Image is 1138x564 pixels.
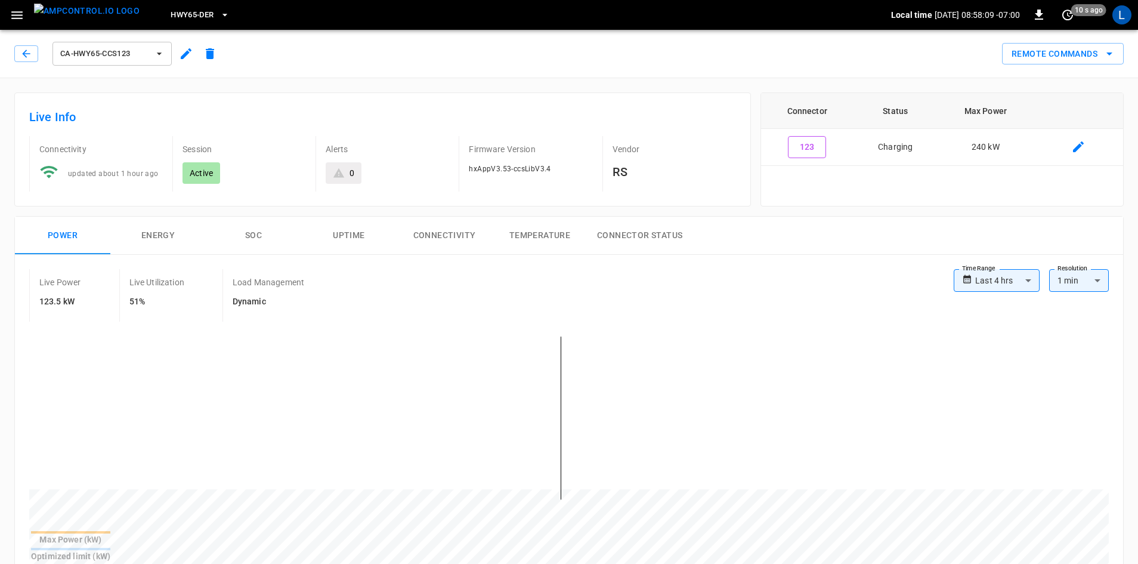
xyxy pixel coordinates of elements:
[469,165,551,173] span: hxAppV3.53-ccsLibV3.4
[761,93,1123,166] table: connector table
[1112,5,1131,24] div: profile-icon
[938,93,1034,129] th: Max Power
[183,143,306,155] p: Session
[52,42,172,66] button: ca-hwy65-ccs123
[1002,43,1124,65] div: remote commands options
[587,217,692,255] button: Connector Status
[853,129,938,166] td: Charging
[975,269,1040,292] div: Last 4 hrs
[1002,43,1124,65] button: Remote Commands
[788,136,826,158] button: 123
[39,276,81,288] p: Live Power
[171,8,214,22] span: HWY65-DER
[166,4,234,27] button: HWY65-DER
[891,9,932,21] p: Local time
[110,217,206,255] button: Energy
[129,276,184,288] p: Live Utilization
[962,264,995,273] label: Time Range
[206,217,301,255] button: SOC
[233,295,304,309] h6: Dynamic
[761,93,853,129] th: Connector
[301,217,397,255] button: Uptime
[492,217,587,255] button: Temperature
[34,4,140,19] img: ampcontrol.io logo
[15,217,110,255] button: Power
[60,47,149,61] span: ca-hwy65-ccs123
[233,276,304,288] p: Load Management
[190,167,213,179] p: Active
[935,9,1020,21] p: [DATE] 08:58:09 -07:00
[1058,5,1077,24] button: set refresh interval
[613,162,736,181] h6: RS
[326,143,449,155] p: Alerts
[29,107,736,127] h6: Live Info
[613,143,736,155] p: Vendor
[39,295,81,309] h6: 123.5 kW
[68,169,159,178] span: updated about 1 hour ago
[938,129,1034,166] td: 240 kW
[350,167,354,179] div: 0
[469,143,592,155] p: Firmware Version
[1049,269,1109,292] div: 1 min
[1057,264,1087,273] label: Resolution
[397,217,492,255] button: Connectivity
[853,93,938,129] th: Status
[129,295,184,309] h6: 51%
[1071,4,1106,16] span: 10 s ago
[39,143,163,155] p: Connectivity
